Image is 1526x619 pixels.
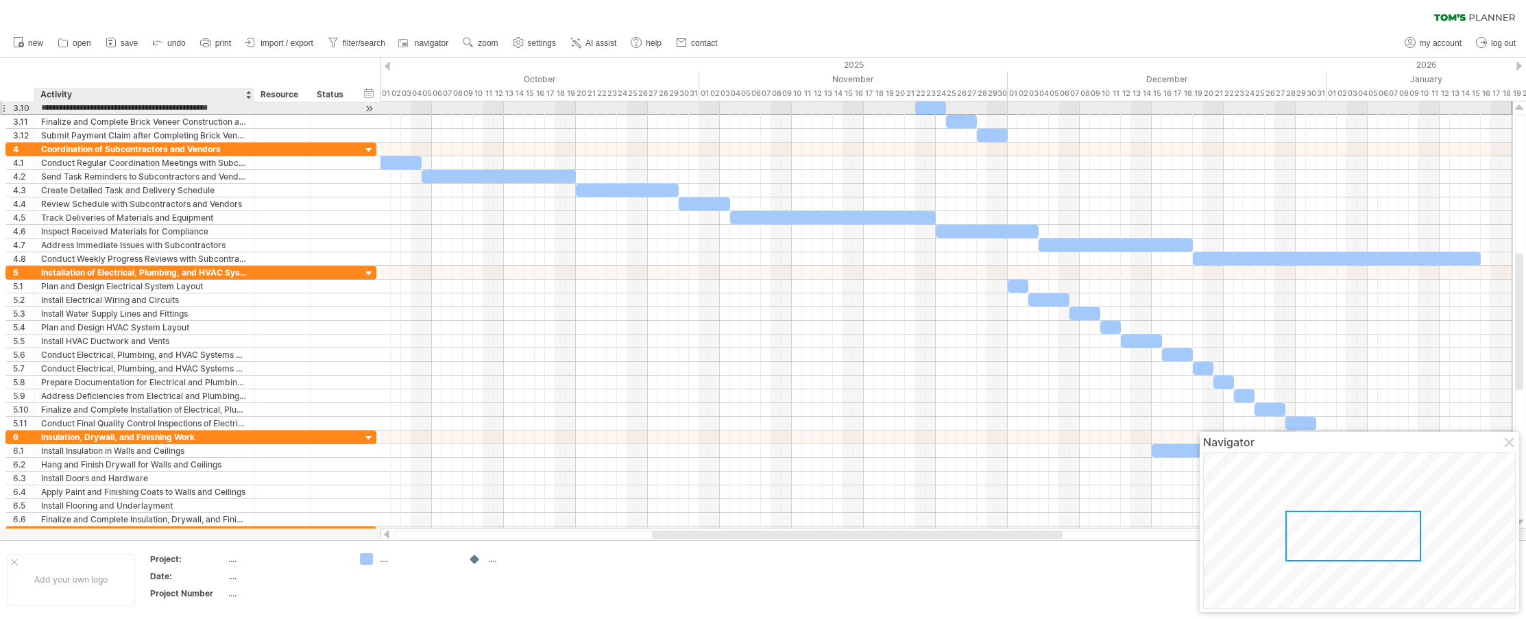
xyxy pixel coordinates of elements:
div: 5.6 [13,348,34,361]
div: Conduct Regular Coordination Meetings with Subcontractors [41,156,247,169]
div: Thursday, 25 December 2025 [1255,86,1265,101]
span: zoom [478,38,498,48]
div: Friday, 12 December 2025 [1121,86,1131,101]
div: 4 [13,143,34,156]
div: Saturday, 6 December 2025 [1059,86,1069,101]
div: Sunday, 11 January 2026 [1429,86,1440,101]
div: Thursday, 27 November 2025 [967,86,977,101]
div: Resource [261,88,302,101]
span: contact [691,38,718,48]
div: Thursday, 18 December 2025 [1183,86,1193,101]
div: Monday, 13 October 2025 [504,86,514,101]
div: Wednesday, 3 December 2025 [1028,86,1039,101]
div: Sunday, 30 November 2025 [997,86,1008,101]
div: .... [228,570,343,582]
div: Wednesday, 26 November 2025 [956,86,967,101]
div: scroll to activity [363,101,376,116]
div: Plan and Design Electrical System Layout [41,280,247,293]
div: October 2025 [380,72,699,86]
div: Monday, 24 November 2025 [936,86,946,101]
div: .... [228,587,343,599]
div: December 2025 [1008,72,1327,86]
div: Thursday, 23 October 2025 [607,86,617,101]
div: Saturday, 3 January 2026 [1347,86,1357,101]
div: 6.2 [13,458,34,471]
div: Friday, 9 January 2026 [1409,86,1419,101]
div: Monday, 15 December 2025 [1152,86,1162,101]
span: settings [528,38,556,48]
div: Create Detailed Task and Delivery Schedule [41,184,247,197]
div: Wednesday, 10 December 2025 [1100,86,1111,101]
div: Track Deliveries of Materials and Equipment [41,211,247,224]
div: Saturday, 13 December 2025 [1131,86,1141,101]
div: 4.6 [13,225,34,238]
div: 4.7 [13,239,34,252]
div: Wednesday, 1 October 2025 [380,86,391,101]
div: Friday, 19 December 2025 [1193,86,1203,101]
div: Tuesday, 4 November 2025 [730,86,740,101]
div: 5.2 [13,293,34,306]
div: Sunday, 26 October 2025 [638,86,648,101]
div: Friday, 10 October 2025 [473,86,483,101]
div: 3.10 [13,101,34,114]
div: 6.5 [13,499,34,512]
div: Tuesday, 2 December 2025 [1018,86,1028,101]
div: Wednesday, 31 December 2025 [1316,86,1327,101]
div: Monday, 20 October 2025 [576,86,586,101]
span: filter/search [343,38,385,48]
div: 4.5 [13,211,34,224]
div: Status [317,88,347,101]
div: Monday, 3 November 2025 [720,86,730,101]
div: November 2025 [699,72,1008,86]
div: Install Flooring and Underlayment [41,499,247,512]
div: .... [380,553,455,565]
div: Insulation, Drywall, and Finishing Work [41,430,247,444]
div: Thursday, 2 October 2025 [391,86,401,101]
div: Saturday, 20 December 2025 [1203,86,1213,101]
div: Friday, 3 October 2025 [401,86,411,101]
div: 5.1 [13,280,34,293]
span: save [121,38,138,48]
a: navigator [396,34,452,52]
a: save [102,34,142,52]
div: Installation of Luxury Finishes and High-End Features [41,526,247,539]
div: Install HVAC Ductwork and Vents [41,335,247,348]
div: Monday, 10 November 2025 [792,86,802,101]
div: Sunday, 2 November 2025 [710,86,720,101]
div: 6.6 [13,513,34,526]
div: 6 [13,430,34,444]
div: Project Number [150,587,226,599]
span: help [646,38,662,48]
div: Friday, 31 October 2025 [689,86,699,101]
div: Address Immediate Issues with Subcontractors [41,239,247,252]
div: .... [228,553,343,565]
div: Apply Paint and Finishing Coats to Walls and Ceilings [41,485,247,498]
div: Date: [150,570,226,582]
div: Sunday, 28 December 2025 [1285,86,1296,101]
a: import / export [242,34,317,52]
div: Sunday, 19 October 2025 [566,86,576,101]
div: Monday, 17 November 2025 [864,86,874,101]
div: Wednesday, 19 November 2025 [884,86,895,101]
div: 6.3 [13,472,34,485]
div: Conduct Final Quality Control Inspections of Electrical, Plumbing, and HVAC Systems [41,417,247,430]
div: Conduct Electrical, Plumbing, and HVAC Systems Mandatory Inspection [41,362,247,375]
div: Saturday, 1 November 2025 [699,86,710,101]
a: filter/search [324,34,389,52]
div: Thursday, 13 November 2025 [823,86,833,101]
div: Saturday, 11 October 2025 [483,86,494,101]
a: print [197,34,235,52]
div: 6.4 [13,485,34,498]
div: 5.9 [13,389,34,402]
div: 5.5 [13,335,34,348]
div: Sunday, 14 December 2025 [1141,86,1152,101]
a: settings [509,34,560,52]
div: Thursday, 11 December 2025 [1111,86,1121,101]
div: Navigator [1203,435,1516,449]
div: Finalize and Complete Insulation, Drywall, and Finishing Work [41,513,247,526]
div: Sunday, 4 January 2026 [1357,86,1368,101]
div: Activity [40,88,246,101]
div: Wednesday, 29 October 2025 [668,86,679,101]
div: Tuesday, 30 December 2025 [1306,86,1316,101]
div: Friday, 14 November 2025 [833,86,843,101]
